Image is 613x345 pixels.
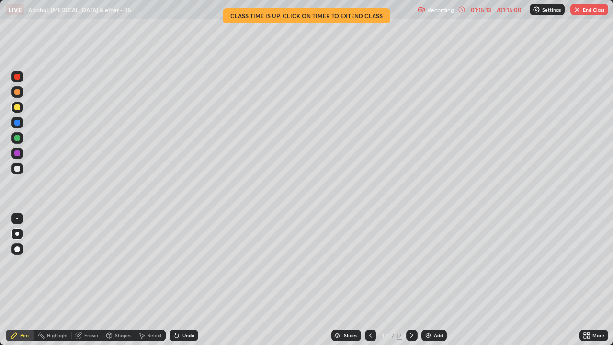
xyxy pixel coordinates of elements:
[533,6,540,13] img: class-settings-icons
[148,333,162,338] div: Select
[344,333,357,338] div: Slides
[418,6,425,13] img: recording.375f2c34.svg
[392,333,395,338] div: /
[397,331,402,340] div: 17
[592,333,604,338] div: More
[434,333,443,338] div: Add
[467,7,494,12] div: 01:15:13
[182,333,194,338] div: Undo
[427,6,454,13] p: Recording
[380,333,390,338] div: 17
[84,333,99,338] div: Eraser
[570,4,608,15] button: End Class
[542,7,561,12] p: Settings
[9,6,22,13] p: LIVE
[20,333,29,338] div: Pen
[573,6,581,13] img: end-class-cross
[494,7,524,12] div: / 01:15:00
[47,333,68,338] div: Highlight
[28,6,131,13] p: Alcohol ,[MEDICAL_DATA] & ether - 05
[115,333,131,338] div: Shapes
[424,332,432,339] img: add-slide-button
